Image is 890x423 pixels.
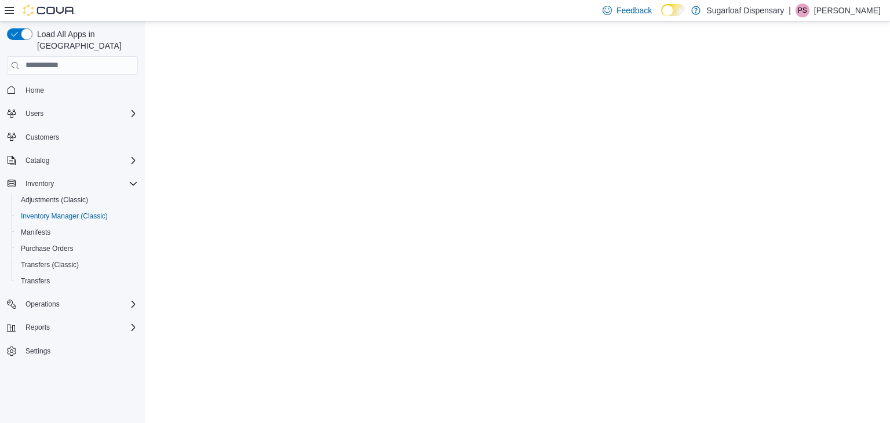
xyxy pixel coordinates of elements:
a: Inventory Manager (Classic) [16,209,112,223]
button: Transfers [12,273,143,289]
span: Reports [21,320,138,334]
button: Reports [2,319,143,336]
a: Manifests [16,225,55,239]
img: Cova [23,5,75,16]
span: Settings [25,347,50,356]
span: Load All Apps in [GEOGRAPHIC_DATA] [32,28,138,52]
span: Feedback [617,5,652,16]
p: [PERSON_NAME] [814,3,881,17]
span: Home [25,86,44,95]
button: Inventory Manager (Classic) [12,208,143,224]
input: Dark Mode [661,4,685,16]
span: Reports [25,323,50,332]
span: Transfers (Classic) [16,258,138,272]
span: Operations [25,300,60,309]
span: Inventory Manager (Classic) [16,209,138,223]
a: Transfers (Classic) [16,258,83,272]
button: Users [2,105,143,122]
button: Users [21,107,48,121]
span: Settings [21,344,138,358]
span: PS [798,3,807,17]
span: Adjustments (Classic) [21,195,88,205]
a: Transfers [16,274,54,288]
span: Manifests [16,225,138,239]
button: Inventory [2,176,143,192]
span: Operations [21,297,138,311]
button: Operations [21,297,64,311]
span: Customers [25,133,59,142]
button: Catalog [2,152,143,169]
span: Transfers [16,274,138,288]
span: Transfers (Classic) [21,260,79,269]
span: Dark Mode [661,16,662,17]
nav: Complex example [7,77,138,390]
span: Purchase Orders [21,244,74,253]
span: Home [21,83,138,97]
button: Customers [2,129,143,145]
button: Settings [2,342,143,359]
span: Inventory Manager (Classic) [21,211,108,221]
span: Customers [21,130,138,144]
span: Inventory [21,177,138,191]
div: Patrick Stover [796,3,809,17]
span: Transfers [21,276,50,286]
span: Purchase Orders [16,242,138,256]
a: Customers [21,130,64,144]
button: Reports [21,320,54,334]
a: Purchase Orders [16,242,78,256]
span: Users [25,109,43,118]
button: Adjustments (Classic) [12,192,143,208]
button: Inventory [21,177,59,191]
a: Adjustments (Classic) [16,193,93,207]
p: Sugarloaf Dispensary [706,3,784,17]
p: | [789,3,791,17]
button: Operations [2,296,143,312]
button: Manifests [12,224,143,240]
span: Adjustments (Classic) [16,193,138,207]
button: Catalog [21,154,54,167]
button: Purchase Orders [12,240,143,257]
a: Settings [21,344,55,358]
span: Users [21,107,138,121]
span: Catalog [21,154,138,167]
span: Inventory [25,179,54,188]
span: Manifests [21,228,50,237]
button: Home [2,82,143,99]
a: Home [21,83,49,97]
button: Transfers (Classic) [12,257,143,273]
span: Catalog [25,156,49,165]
